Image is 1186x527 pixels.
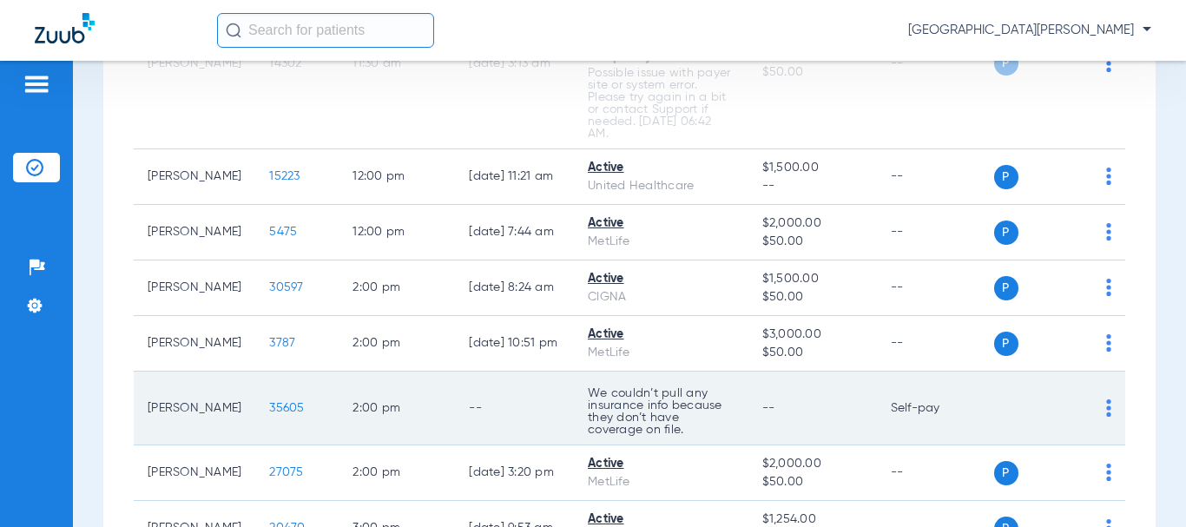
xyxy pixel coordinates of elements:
input: Search for patients [217,13,434,48]
span: $2,000.00 [762,214,863,233]
span: $50.00 [762,473,863,491]
span: $1,500.00 [762,270,863,288]
img: group-dot-blue.svg [1106,55,1111,72]
img: Zuub Logo [35,13,95,43]
div: MetLife [588,473,735,491]
span: 27075 [269,466,303,478]
td: 2:00 PM [339,260,455,316]
img: group-dot-blue.svg [1106,399,1111,417]
span: -- [762,177,863,195]
img: group-dot-blue.svg [1106,223,1111,240]
img: Search Icon [226,23,241,38]
td: 12:00 PM [339,149,455,205]
span: $50.00 [762,288,863,306]
span: P [994,461,1018,485]
td: -- [877,205,994,260]
span: $50.00 [762,344,863,362]
td: [PERSON_NAME] [134,149,255,205]
td: [DATE] 11:21 AM [455,149,574,205]
span: $50.00 [762,233,863,251]
td: [PERSON_NAME] [134,205,255,260]
span: $3,000.00 [762,326,863,344]
span: $2,000.00 [762,455,863,473]
div: Active [588,326,735,344]
span: 5475 [269,226,297,238]
div: MetLife [588,233,735,251]
td: -- [455,372,574,445]
span: $50.00 [762,63,863,82]
span: Temporary Data Issue [588,51,719,63]
img: group-dot-blue.svg [1106,334,1111,352]
span: [GEOGRAPHIC_DATA][PERSON_NAME] [908,22,1151,39]
td: -- [877,149,994,205]
td: -- [877,316,994,372]
div: United Healthcare [588,177,735,195]
span: 35605 [269,402,304,414]
span: P [994,332,1018,356]
img: group-dot-blue.svg [1106,279,1111,296]
td: 12:00 PM [339,205,455,260]
span: 15223 [269,170,300,182]
td: 2:00 PM [339,445,455,501]
td: -- [877,260,994,316]
div: CIGNA [588,288,735,306]
span: P [994,276,1018,300]
td: [PERSON_NAME] [134,372,255,445]
span: -- [762,402,775,414]
td: [DATE] 10:51 PM [455,316,574,372]
td: [PERSON_NAME] [134,316,255,372]
td: [DATE] 3:20 PM [455,445,574,501]
td: 2:00 PM [339,316,455,372]
div: MetLife [588,344,735,362]
td: 2:00 PM [339,372,455,445]
div: Active [588,214,735,233]
img: hamburger-icon [23,74,50,95]
span: P [994,165,1018,189]
div: Active [588,159,735,177]
td: -- [877,445,994,501]
p: Possible issue with payer site or system error. Please try again in a bit or contact Support if n... [588,67,735,140]
td: [DATE] 7:44 AM [455,205,574,260]
td: [PERSON_NAME] [134,260,255,316]
img: group-dot-blue.svg [1106,168,1111,185]
p: We couldn’t pull any insurance info because they don’t have coverage on file. [588,387,735,436]
div: Active [588,270,735,288]
span: 30597 [269,281,303,293]
div: Active [588,455,735,473]
span: P [994,51,1018,76]
td: [PERSON_NAME] [134,445,255,501]
span: P [994,221,1018,245]
td: [DATE] 8:24 AM [455,260,574,316]
td: Self-pay [877,372,994,445]
span: $1,500.00 [762,159,863,177]
span: 3787 [269,337,295,349]
span: 14302 [269,57,301,69]
iframe: Chat Widget [1099,444,1186,527]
